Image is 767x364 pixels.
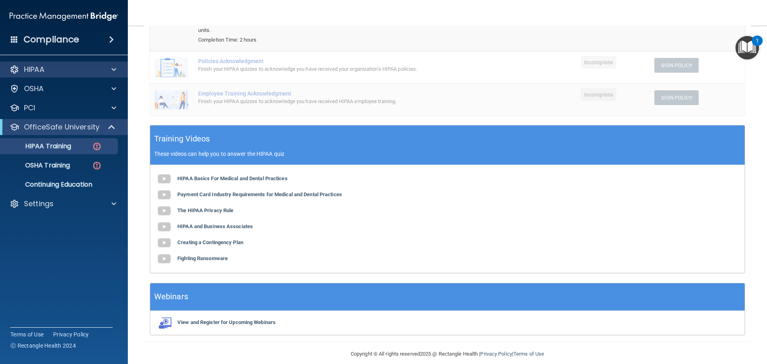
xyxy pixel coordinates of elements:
[198,97,479,106] div: Finish your HIPAA quizzes to acknowledge you have received HIPAA employee training.
[24,122,99,132] p: OfficeSafe University
[756,41,759,51] div: 1
[581,56,616,69] span: Incomplete
[198,64,479,74] div: Finish your HIPAA quizzes to acknowledge you have received your organization’s HIPAA policies.
[177,191,342,197] b: Payment Card Industry Requirements for Medical and Dental Practices
[654,58,699,73] button: Sign Policy
[480,351,512,357] a: Privacy Policy
[513,351,544,357] a: Terms of Use
[198,35,479,45] div: Completion Time: 2 hours
[581,88,616,101] span: Incomplete
[156,203,172,219] img: gray_youtube_icon.38fcd6cc.png
[177,175,288,181] b: HIPAA Basics For Medical and Dental Practices
[177,207,233,213] b: The HIPAA Privacy Rule
[92,161,102,171] img: danger-circle.6113f641.png
[24,65,44,74] p: HIPAA
[24,103,35,113] p: PCI
[10,330,44,338] a: Terms of Use
[10,199,116,209] a: Settings
[654,90,699,105] button: Sign Policy
[156,171,172,187] img: gray_youtube_icon.38fcd6cc.png
[24,199,54,209] p: Settings
[24,34,79,45] h4: Compliance
[154,132,210,146] h5: Training Videos
[53,330,89,338] a: Privacy Policy
[5,181,114,189] p: Continuing Education
[154,290,188,304] h5: Webinars
[156,317,172,329] img: webinarIcon.c7ebbf15.png
[177,239,243,245] b: Creating a Contingency Plan
[10,65,116,74] a: HIPAA
[198,58,479,64] div: Policies Acknowledgment
[156,235,172,251] img: gray_youtube_icon.38fcd6cc.png
[156,251,172,267] img: gray_youtube_icon.38fcd6cc.png
[92,141,102,151] img: danger-circle.6113f641.png
[629,307,757,339] iframe: Drift Widget Chat Controller
[156,219,172,235] img: gray_youtube_icon.38fcd6cc.png
[24,84,44,93] p: OSHA
[177,319,276,325] b: View and Register for Upcoming Webinars
[10,342,76,350] span: Ⓒ Rectangle Health 2024
[154,151,741,157] p: These videos can help you to answer the HIPAA quiz
[10,103,116,113] a: PCI
[10,122,116,132] a: OfficeSafe University
[10,84,116,93] a: OSHA
[10,8,118,24] img: PMB logo
[177,223,253,229] b: HIPAA and Business Associates
[156,187,172,203] img: gray_youtube_icon.38fcd6cc.png
[735,36,759,60] button: Open Resource Center, 1 new notification
[5,142,71,150] p: HIPAA Training
[177,255,228,261] b: Fighting Ransomware
[198,90,479,97] div: Employee Training Acknowledgment
[5,161,70,169] p: OSHA Training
